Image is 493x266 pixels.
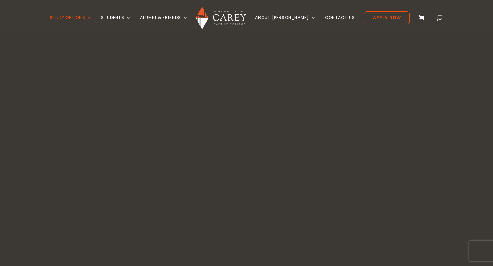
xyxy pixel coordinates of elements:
[195,6,246,29] img: Carey Baptist College
[364,11,410,24] a: Apply Now
[325,15,355,31] a: Contact Us
[140,15,188,31] a: Alumni & Friends
[101,15,131,31] a: Students
[50,15,92,31] a: Study Options
[255,15,316,31] a: About [PERSON_NAME]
